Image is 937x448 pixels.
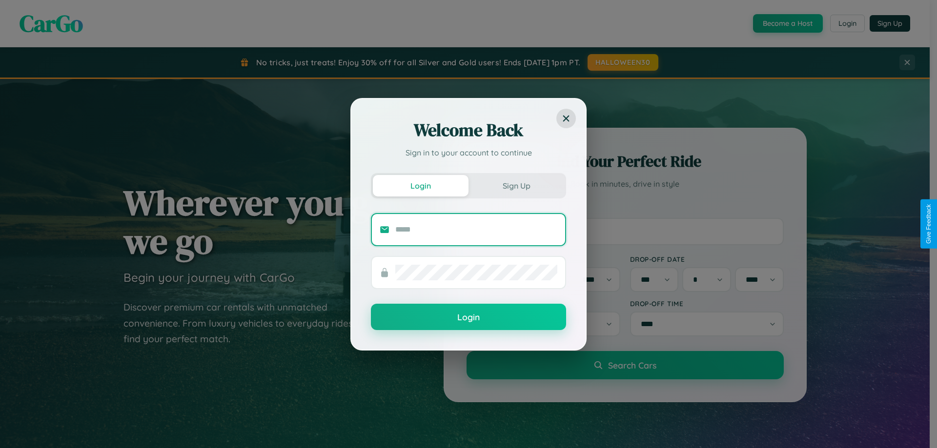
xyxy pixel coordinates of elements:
[371,118,566,142] h2: Welcome Back
[468,175,564,196] button: Sign Up
[371,147,566,158] p: Sign in to your account to continue
[373,175,468,196] button: Login
[925,204,932,244] div: Give Feedback
[371,304,566,330] button: Login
